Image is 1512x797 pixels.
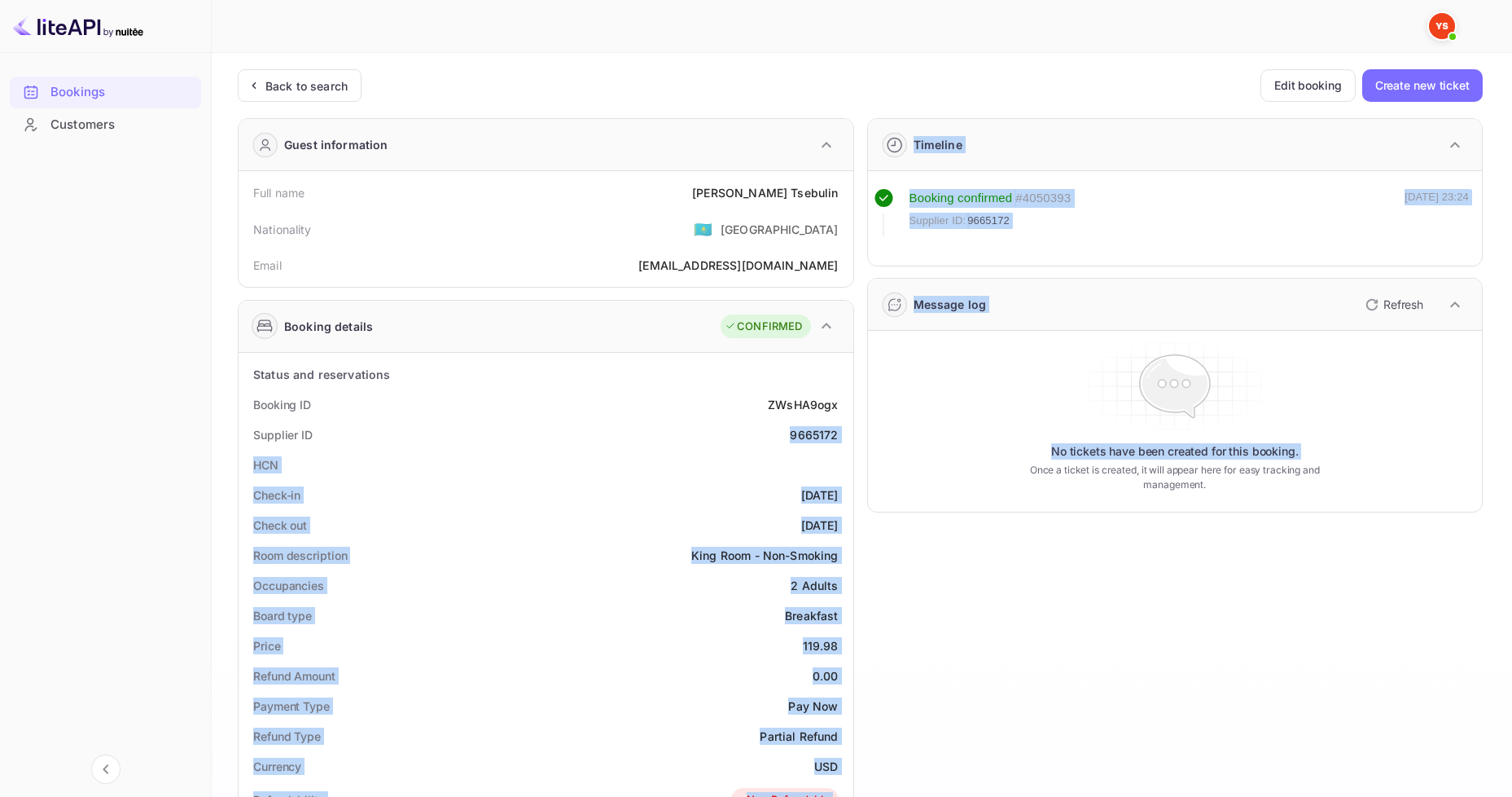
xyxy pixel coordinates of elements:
[10,109,201,139] a: Customers
[253,607,312,624] div: Board type
[1383,296,1423,313] p: Refresh
[253,637,281,654] div: Price
[785,607,838,624] div: Breakfast
[253,426,313,443] div: Supplier ID
[1015,189,1071,208] div: # 4050393
[788,698,838,715] div: Pay Now
[691,547,838,564] div: King Room - Non-Smoking
[253,728,321,745] div: Refund Type
[253,547,347,564] div: Room description
[253,517,307,534] div: Check out
[253,698,330,715] div: Payment Type
[1429,13,1455,39] img: Yandex Support
[91,755,121,784] button: Collapse navigation
[909,213,966,229] span: Supplier ID:
[253,487,300,504] div: Check-in
[10,77,201,107] a: Bookings
[801,517,839,534] div: [DATE]
[914,136,962,153] div: Timeline
[1362,69,1483,102] button: Create new ticket
[914,296,987,313] div: Message log
[13,13,143,39] img: LiteAPI logo
[253,758,301,775] div: Currency
[50,116,193,134] div: Customers
[1405,189,1469,236] div: [DATE] 23:24
[725,319,802,335] div: CONFIRMED
[638,257,838,274] div: [EMAIL_ADDRESS][DOMAIN_NAME]
[253,456,278,473] div: HCN
[284,318,373,335] div: Booking details
[721,221,839,238] div: [GEOGRAPHIC_DATA]
[10,77,201,108] div: Bookings
[253,366,390,383] div: Status and reservations
[760,728,838,745] div: Partial Refund
[813,667,839,685] div: 0.00
[1010,463,1340,492] p: Once a ticket is created, it will appear here for easy tracking and management.
[803,637,839,654] div: 119.98
[253,396,311,413] div: Booking ID
[801,487,839,504] div: [DATE]
[253,257,282,274] div: Email
[284,136,388,153] div: Guest information
[1051,443,1299,460] p: No tickets have been created for this booking.
[50,83,193,102] div: Bookings
[694,214,712,244] span: United States
[967,213,1010,229] span: 9665172
[768,396,838,413] div: ZWsHA9ogx
[1356,292,1430,318] button: Refresh
[790,426,838,443] div: 9665172
[253,184,305,201] div: Full name
[791,577,838,594] div: 2 Adults
[10,109,201,141] div: Customers
[253,667,335,685] div: Refund Amount
[265,77,348,95] div: Back to search
[253,577,324,594] div: Occupancies
[1260,69,1356,102] button: Edit booking
[253,221,312,238] div: Nationality
[814,758,838,775] div: USD
[692,184,838,201] div: [PERSON_NAME] Tsebulin
[909,189,1013,208] div: Booking confirmed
